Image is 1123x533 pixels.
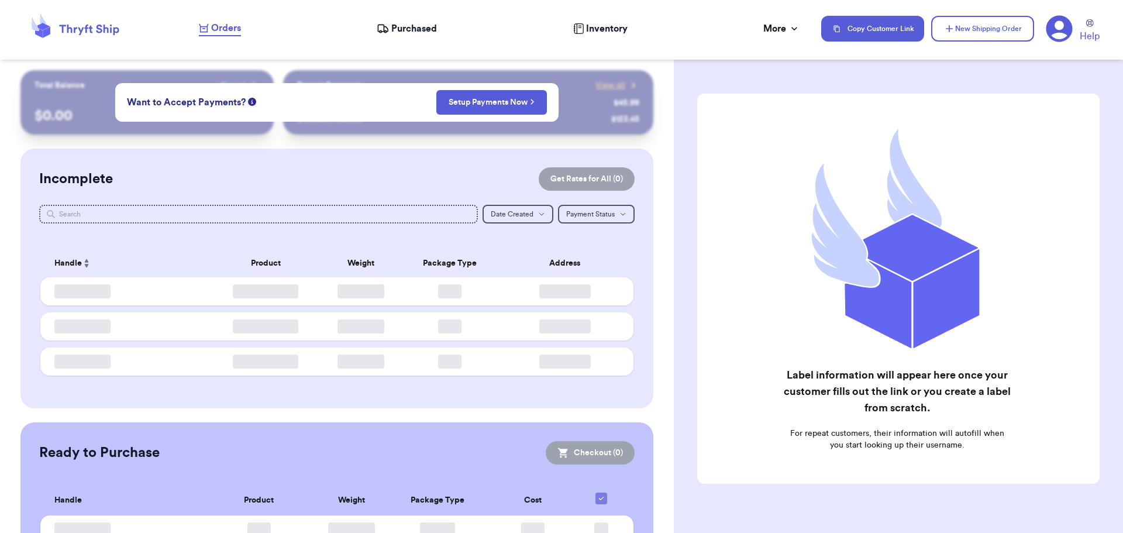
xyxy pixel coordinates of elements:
[1080,19,1100,43] a: Help
[211,21,241,35] span: Orders
[39,170,113,188] h2: Incomplete
[483,205,553,223] button: Date Created
[377,22,437,36] a: Purchased
[386,486,490,515] th: Package Type
[783,367,1011,416] h2: Label information will appear here once your customer fills out the link or you create a label fr...
[586,22,628,36] span: Inventory
[614,97,639,109] div: $ 45.99
[54,257,82,270] span: Handle
[566,211,615,218] span: Payment Status
[558,205,635,223] button: Payment Status
[573,22,628,36] a: Inventory
[449,97,535,108] a: Setup Payments Now
[221,80,246,91] span: Payout
[546,441,635,465] button: Checkout (0)
[199,21,241,36] a: Orders
[297,80,362,91] p: Recent Payments
[595,80,639,91] a: View all
[1080,29,1100,43] span: Help
[436,90,547,115] button: Setup Payments Now
[763,22,800,36] div: More
[491,211,533,218] span: Date Created
[391,22,437,36] span: Purchased
[931,16,1034,42] button: New Shipping Order
[503,249,633,277] th: Address
[539,167,635,191] button: Get Rates for All (0)
[221,80,260,91] a: Payout
[39,205,478,223] input: Search
[201,486,316,515] th: Product
[127,95,246,109] span: Want to Accept Payments?
[35,106,260,125] p: $ 0.00
[82,256,91,270] button: Sort ascending
[325,249,397,277] th: Weight
[316,486,385,515] th: Weight
[783,428,1011,451] p: For repeat customers, their information will autofill when you start looking up their username.
[611,114,639,125] div: $ 123.45
[54,494,82,507] span: Handle
[206,249,325,277] th: Product
[490,486,576,515] th: Cost
[39,443,160,462] h2: Ready to Purchase
[396,249,503,277] th: Package Type
[35,80,85,91] p: Total Balance
[595,80,625,91] span: View all
[821,16,924,42] button: Copy Customer Link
